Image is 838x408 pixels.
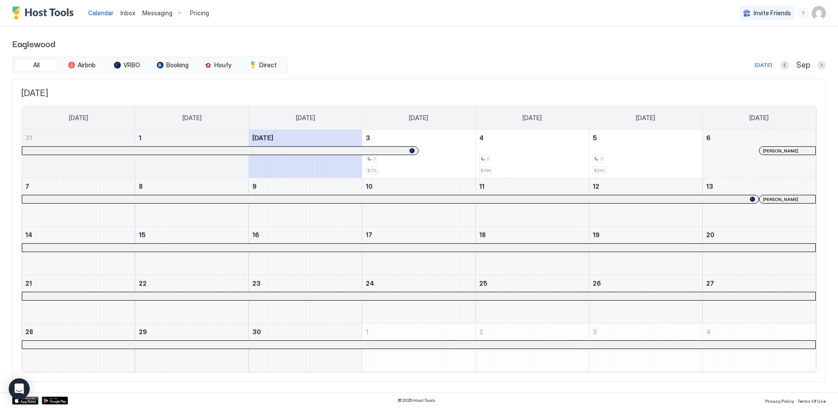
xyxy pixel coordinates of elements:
[798,8,808,18] div: menu
[362,275,475,291] a: September 24, 2025
[763,148,798,154] span: [PERSON_NAME]
[249,178,362,227] td: September 9, 2025
[362,324,476,372] td: October 1, 2025
[593,328,597,335] span: 3
[476,130,589,146] a: September 4, 2025
[296,114,315,122] span: [DATE]
[174,106,210,130] a: Monday
[214,61,231,69] span: Houfy
[366,183,373,190] span: 10
[22,178,135,194] a: September 7, 2025
[12,7,78,20] a: Host Tools Logo
[589,275,702,291] a: September 26, 2025
[481,168,491,173] span: $188
[476,178,589,194] a: September 11, 2025
[817,61,826,69] button: Next month
[249,275,362,291] a: September 23, 2025
[139,183,143,190] span: 8
[593,134,597,142] span: 5
[25,280,32,287] span: 21
[12,37,826,50] span: Eaglewood
[366,231,372,239] span: 17
[135,227,249,275] td: September 15, 2025
[366,328,368,335] span: 1
[22,130,135,178] td: August 31, 2025
[398,398,436,403] span: © 2025 Host Tools
[600,156,603,162] span: 2
[366,134,370,142] span: 3
[476,275,589,291] a: September 25, 2025
[362,324,475,340] a: October 1, 2025
[69,114,88,122] span: [DATE]
[479,134,484,142] span: 4
[703,275,816,291] a: September 27, 2025
[22,324,135,372] td: September 28, 2025
[749,114,769,122] span: [DATE]
[252,183,257,190] span: 9
[475,324,589,372] td: October 2, 2025
[60,106,97,130] a: Sunday
[252,231,259,239] span: 16
[362,275,476,324] td: September 24, 2025
[287,106,324,130] a: Tuesday
[22,324,135,340] a: September 28, 2025
[135,130,248,146] a: September 1, 2025
[367,168,377,173] span: $175
[166,61,189,69] span: Booking
[479,328,483,335] span: 2
[249,324,362,372] td: September 30, 2025
[252,134,273,142] span: [DATE]
[475,178,589,227] td: September 11, 2025
[589,227,702,275] td: September 19, 2025
[249,178,362,194] a: September 9, 2025
[476,227,589,243] a: September 18, 2025
[362,130,475,146] a: September 3, 2025
[135,130,249,178] td: September 1, 2025
[21,88,817,99] span: [DATE]
[476,324,589,340] a: October 2, 2025
[797,396,826,405] a: Terms Of Use
[25,231,32,239] span: 14
[589,130,702,178] td: September 5, 2025
[135,178,249,227] td: September 8, 2025
[753,60,773,70] button: [DATE]
[249,227,362,275] td: September 16, 2025
[703,324,816,340] a: October 4, 2025
[88,9,113,17] span: Calendar
[120,9,135,17] span: Inbox
[22,227,135,275] td: September 14, 2025
[151,59,194,71] button: Booking
[475,227,589,275] td: September 18, 2025
[706,183,713,190] span: 13
[135,275,248,291] a: September 22, 2025
[135,275,249,324] td: September 22, 2025
[589,227,702,243] a: September 19, 2025
[362,227,476,275] td: September 17, 2025
[14,59,58,71] button: All
[42,397,68,405] a: Google Play Store
[252,280,261,287] span: 23
[12,397,38,405] a: App Store
[33,61,40,69] span: All
[135,178,248,194] a: September 8, 2025
[362,227,475,243] a: September 17, 2025
[22,275,135,324] td: September 21, 2025
[593,183,599,190] span: 12
[796,60,810,70] span: Sep
[589,130,702,146] a: September 5, 2025
[702,130,816,178] td: September 6, 2025
[475,130,589,178] td: September 4, 2025
[22,227,135,243] a: September 14, 2025
[249,130,362,178] td: September 2, 2025
[593,280,601,287] span: 26
[12,57,287,73] div: tab-group
[362,130,476,178] td: September 3, 2025
[589,324,702,372] td: October 3, 2025
[754,9,791,17] span: Invite Friends
[703,227,816,243] a: September 20, 2025
[196,59,240,71] button: Houfy
[9,378,30,399] div: Open Intercom Messenger
[589,324,702,340] a: October 3, 2025
[479,280,488,287] span: 25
